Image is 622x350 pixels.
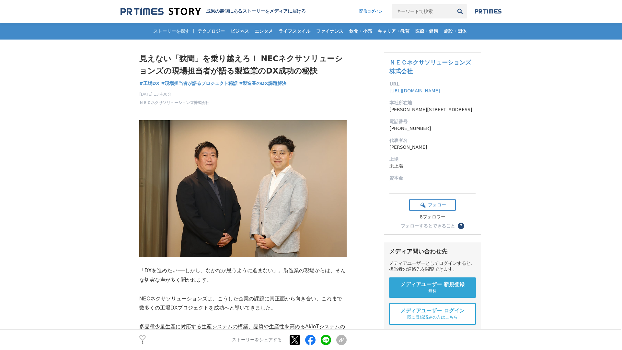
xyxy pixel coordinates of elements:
span: ビジネス [228,28,251,34]
dd: [PHONE_NUMBER] [389,125,476,132]
img: thumbnail_5700cf00-8eb4-11f0-88ab-b105e41eaf17.jpg [139,120,347,257]
span: [DATE] 13時00分 [139,91,209,97]
span: テクノロジー [195,28,227,34]
a: [URL][DOMAIN_NAME] [389,88,440,93]
a: ビジネス [228,23,251,40]
p: NECネクサソリューションズは、こうした企業の課題に真正面から向き合い、これまで数多くの工場DXプロジェクトを成功へと導いてきました。 [139,294,347,313]
a: 成果の裏側にあるストーリーをメディアに届ける 成果の裏側にあるストーリーをメディアに届ける [121,7,306,16]
a: ライフスタイル [276,23,313,40]
span: メディアユーザー ログイン [400,308,465,314]
button: ？ [458,223,464,229]
span: 既に登録済みの方はこちら [407,314,458,320]
a: #工場DX [139,80,159,87]
a: ＮＥＣネクサソリューションズ株式会社 [139,100,209,106]
dd: - [389,181,476,188]
span: ライフスタイル [276,28,313,34]
dt: URL [389,81,476,87]
a: エンタメ [252,23,275,40]
dd: [PERSON_NAME] [389,144,476,151]
span: 飲食・小売 [347,28,374,34]
a: 施設・団体 [441,23,469,40]
span: #製造業のDX課題解決 [239,80,286,86]
span: メディアユーザー 新規登録 [400,281,465,288]
span: キャリア・教育 [375,28,412,34]
img: 成果の裏側にあるストーリーをメディアに届ける [121,7,201,16]
button: 検索 [453,4,467,18]
dt: 代表者名 [389,137,476,144]
dd: [PERSON_NAME][STREET_ADDRESS] [389,106,476,113]
div: メディアユーザーとしてログインすると、担当者の連絡先を閲覧できます。 [389,261,476,272]
img: prtimes [475,9,501,14]
div: フォローするとできること [401,224,455,228]
dt: 電話番号 [389,118,476,125]
div: メディア問い合わせ先 [389,248,476,255]
span: ファイナンス [314,28,346,34]
button: フォロー [409,199,456,211]
a: 配信ログイン [353,4,389,18]
span: #現場担当者が語るプロジェクト秘話 [161,80,237,86]
dt: 上場 [389,156,476,163]
h2: 成果の裏側にあるストーリーをメディアに届ける [206,8,306,14]
p: 「DXを進めたい──しかし、なかなか思うように進まない」。製造業の現場からは、そんな切実な声が多く聞かれます。 [139,266,347,285]
span: #工場DX [139,80,159,86]
a: ファイナンス [314,23,346,40]
dd: 未上場 [389,163,476,169]
a: #製造業のDX課題解決 [239,80,286,87]
p: ストーリーをシェアする [232,337,282,343]
dt: 本社所在地 [389,99,476,106]
span: ？ [459,224,463,228]
p: 1 [139,341,146,344]
a: ＮＥＣネクサソリューションズ株式会社 [389,59,471,75]
span: 医療・健康 [413,28,441,34]
span: エンタメ [252,28,275,34]
dt: 資本金 [389,175,476,181]
a: テクノロジー [195,23,227,40]
a: #現場担当者が語るプロジェクト秘話 [161,80,237,87]
input: キーワードで検索 [392,4,453,18]
span: 無料 [428,288,437,294]
span: 施設・団体 [441,28,469,34]
a: メディアユーザー 新規登録 無料 [389,277,476,298]
a: キャリア・教育 [375,23,412,40]
a: メディアユーザー ログイン 既に登録済みの方はこちら [389,303,476,325]
a: 飲食・小売 [347,23,374,40]
a: 医療・健康 [413,23,441,40]
div: 8フォロワー [409,214,456,220]
h1: 見えない「狭間」を乗り越えろ！ NECネクサソリューションズの現場担当者が語る製造業のDX成功の秘訣 [139,52,347,77]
